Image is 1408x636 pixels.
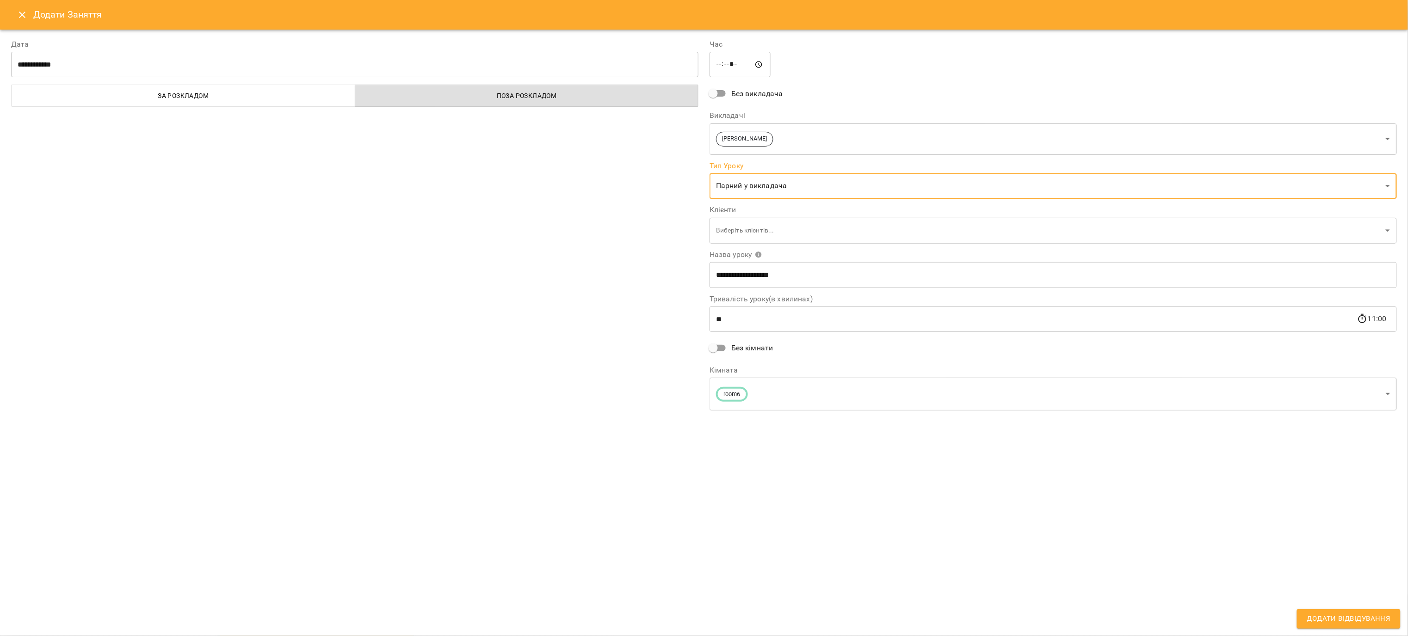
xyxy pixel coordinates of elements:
[17,90,350,101] span: За розкладом
[731,88,783,99] span: Без викладача
[11,4,33,26] button: Close
[710,162,1397,170] label: Тип Уроку
[355,85,699,107] button: Поза розкладом
[718,390,746,399] span: room6
[1297,609,1401,629] button: Додати Відвідування
[716,226,1382,235] p: Виберіть клієнтів...
[755,251,762,258] svg: Вкажіть назву уроку або виберіть клієнтів
[361,90,693,101] span: Поза розкладом
[710,123,1397,155] div: [PERSON_NAME]
[731,342,773,354] span: Без кімнати
[11,85,355,107] button: За розкладом
[710,173,1397,199] div: Парний у викладача
[710,251,762,258] span: Назва уроку
[710,295,1397,303] label: Тривалість уроку(в хвилинах)
[710,41,1397,48] label: Час
[33,7,1397,22] h6: Додати Заняття
[11,41,698,48] label: Дата
[710,378,1397,410] div: room6
[710,112,1397,119] label: Викладачі
[716,135,773,143] span: [PERSON_NAME]
[710,217,1397,244] div: Виберіть клієнтів...
[710,367,1397,374] label: Кімната
[710,206,1397,214] label: Клієнти
[1307,613,1390,625] span: Додати Відвідування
